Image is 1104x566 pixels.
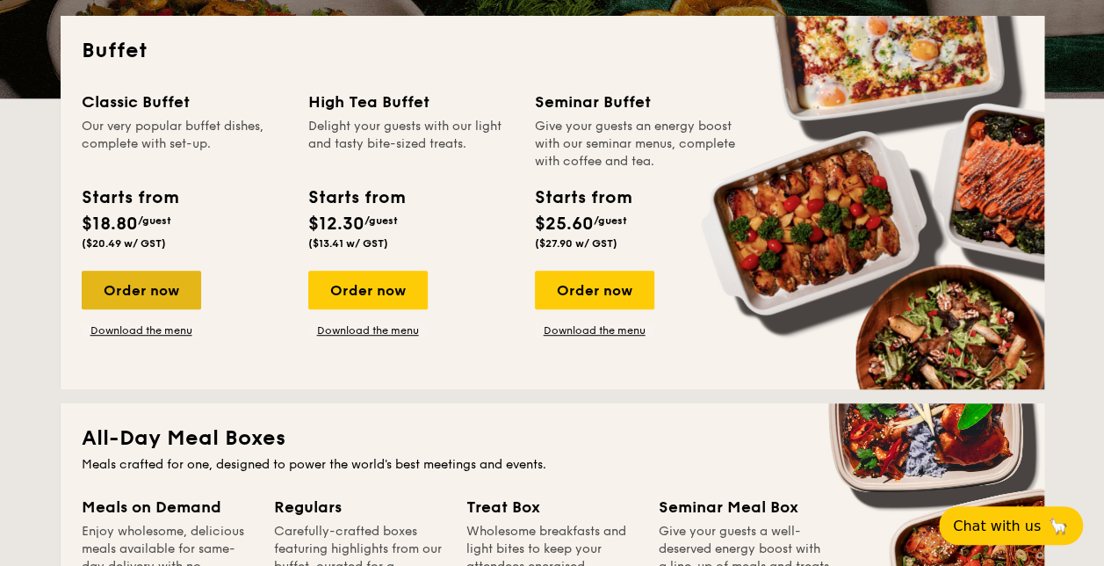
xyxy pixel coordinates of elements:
div: Classic Buffet [82,90,287,114]
h2: Buffet [82,37,1023,65]
span: ($27.90 w/ GST) [535,237,617,250]
span: /guest [594,214,627,227]
span: 🦙 [1048,516,1069,536]
div: Starts from [535,185,631,211]
div: Starts from [82,185,177,211]
div: Seminar Buffet [535,90,740,114]
div: Treat Box [466,495,638,519]
div: Order now [82,271,201,309]
a: Download the menu [82,323,201,337]
span: Chat with us [953,518,1041,534]
div: High Tea Buffet [308,90,514,114]
span: /guest [138,214,171,227]
span: ($13.41 w/ GST) [308,237,388,250]
div: Seminar Meal Box [659,495,830,519]
div: Meals on Demand [82,495,253,519]
div: Order now [308,271,428,309]
div: Our very popular buffet dishes, complete with set-up. [82,118,287,171]
span: $25.60 [535,214,594,235]
div: Order now [535,271,654,309]
button: Chat with us🦙 [939,506,1083,545]
div: Meals crafted for one, designed to power the world's best meetings and events. [82,456,1023,474]
h2: All-Day Meal Boxes [82,424,1023,453]
div: Delight your guests with our light and tasty bite-sized treats. [308,118,514,171]
a: Download the menu [535,323,654,337]
span: ($20.49 w/ GST) [82,237,166,250]
span: $12.30 [308,214,364,235]
a: Download the menu [308,323,428,337]
div: Starts from [308,185,404,211]
div: Regulars [274,495,445,519]
span: $18.80 [82,214,138,235]
div: Give your guests an energy boost with our seminar menus, complete with coffee and tea. [535,118,740,171]
span: /guest [364,214,398,227]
